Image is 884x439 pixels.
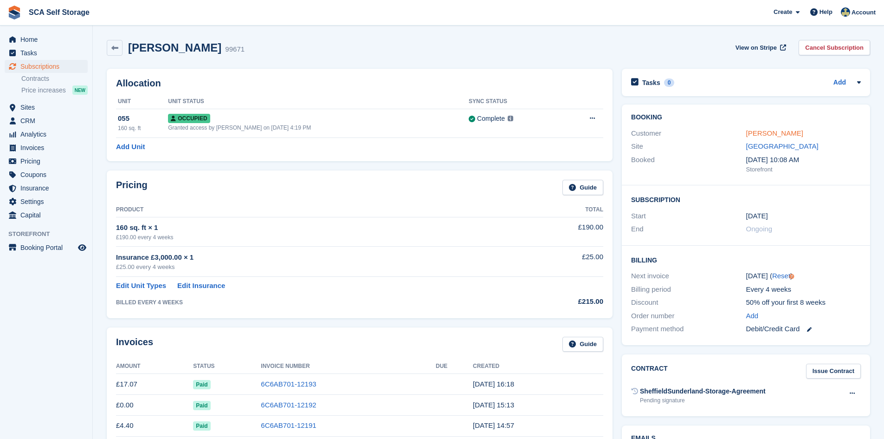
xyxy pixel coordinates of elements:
[116,415,193,436] td: £4.40
[473,421,514,429] time: 2025-08-05 13:57:10 UTC
[5,46,88,59] a: menu
[841,7,850,17] img: Bethany Bloodworth
[5,168,88,181] a: menu
[116,298,512,307] div: BILLED EVERY 4 WEEKS
[21,86,66,95] span: Price increases
[508,116,513,121] img: icon-info-grey-7440780725fd019a000dd9b08b2336e03edf1995a4989e88bcd33f0948082b44.svg
[20,60,76,73] span: Subscriptions
[20,46,76,59] span: Tasks
[25,5,93,20] a: SCA Self Storage
[116,252,512,263] div: Insurance £3,000.00 × 1
[631,364,668,379] h2: Contract
[20,128,76,141] span: Analytics
[631,284,746,295] div: Billing period
[7,6,21,20] img: stora-icon-8386f47178a22dfd0bd8f6a31ec36ba5ce8667c1dd55bd0f319d3a0aa187defe.svg
[116,281,166,291] a: Edit Unit Types
[116,262,512,272] div: £25.00 every 4 weeks
[631,211,746,222] div: Start
[631,224,746,235] div: End
[746,225,773,233] span: Ongoing
[746,271,861,282] div: [DATE] ( )
[806,364,861,379] a: Issue Contract
[20,195,76,208] span: Settings
[261,401,316,409] a: 6C6AB701-12192
[116,374,193,395] td: £17.07
[116,337,153,352] h2: Invoices
[512,203,603,217] th: Total
[473,401,514,409] time: 2025-08-05 14:13:43 UTC
[746,324,861,334] div: Debit/Credit Card
[631,114,861,121] h2: Booking
[8,229,92,239] span: Storefront
[168,114,210,123] span: Occupied
[261,421,316,429] a: 6C6AB701-12191
[5,182,88,195] a: menu
[787,272,796,281] div: Tooltip anchor
[20,141,76,154] span: Invoices
[116,395,193,416] td: £0.00
[631,128,746,139] div: Customer
[116,78,603,89] h2: Allocation
[631,255,861,264] h2: Billing
[473,359,603,374] th: Created
[5,155,88,168] a: menu
[116,94,168,109] th: Unit
[819,7,832,17] span: Help
[77,242,88,253] a: Preview store
[746,297,861,308] div: 50% off your first 8 weeks
[512,217,603,246] td: £190.00
[631,155,746,174] div: Booked
[116,359,193,374] th: Amount
[5,195,88,208] a: menu
[118,124,168,132] div: 160 sq. ft
[116,142,145,152] a: Add Unit
[852,8,876,17] span: Account
[20,182,76,195] span: Insurance
[261,359,436,374] th: Invoice Number
[512,247,603,277] td: £25.00
[746,142,819,150] a: [GEOGRAPHIC_DATA]
[833,78,846,88] a: Add
[746,211,768,222] time: 2025-08-04 23:00:00 UTC
[512,296,603,307] div: £215.00
[168,124,469,132] div: Granted access by [PERSON_NAME] on [DATE] 4:19 PM
[5,114,88,127] a: menu
[640,396,766,405] div: Pending signature
[736,43,777,52] span: View on Stripe
[21,85,88,95] a: Price increases NEW
[5,101,88,114] a: menu
[642,79,660,87] h2: Tasks
[128,41,221,54] h2: [PERSON_NAME]
[631,311,746,321] div: Order number
[477,114,505,124] div: Complete
[5,241,88,254] a: menu
[5,128,88,141] a: menu
[631,324,746,334] div: Payment method
[746,129,803,137] a: [PERSON_NAME]
[5,141,88,154] a: menu
[469,94,562,109] th: Sync Status
[640,387,766,396] div: SheffieldSunderland-Storage-Agreement
[20,209,76,222] span: Capital
[746,311,759,321] a: Add
[746,155,861,165] div: [DATE] 10:08 AM
[5,209,88,222] a: menu
[20,168,76,181] span: Coupons
[772,272,790,280] a: Reset
[20,241,76,254] span: Booking Portal
[261,380,316,388] a: 6C6AB701-12193
[473,380,514,388] time: 2025-08-05 15:18:31 UTC
[631,195,861,204] h2: Subscription
[116,180,148,195] h2: Pricing
[225,44,245,55] div: 99671
[116,203,512,217] th: Product
[664,79,675,87] div: 0
[193,359,261,374] th: Status
[562,180,603,195] a: Guide
[21,74,88,83] a: Contracts
[20,155,76,168] span: Pricing
[116,223,512,233] div: 160 sq. ft × 1
[562,337,603,352] a: Guide
[436,359,473,374] th: Due
[631,141,746,152] div: Site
